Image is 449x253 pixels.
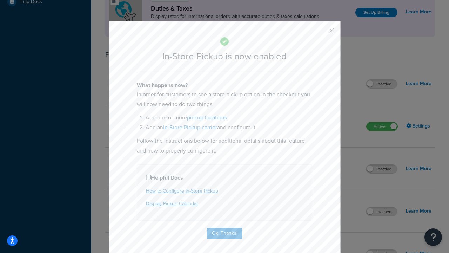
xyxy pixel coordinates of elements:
h4: What happens now? [137,81,312,90]
p: Follow the instructions below for additional details about this feature and how to properly confi... [137,136,312,156]
a: pickup locations [187,113,227,122]
a: In-Store Pickup carrier [163,123,217,131]
li: Add an and configure it. [146,123,312,132]
p: In order for customers to see a store pickup option in the checkout you will now need to do two t... [137,90,312,109]
h2: In-Store Pickup is now enabled [137,51,312,61]
a: How to Configure In-Store Pickup [146,187,218,195]
h4: Helpful Docs [146,174,303,182]
li: Add one or more . [146,113,312,123]
button: Ok, Thanks! [207,228,242,239]
a: Display Pickup Calendar [146,200,198,207]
